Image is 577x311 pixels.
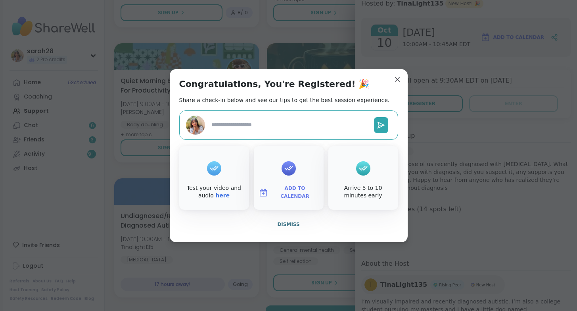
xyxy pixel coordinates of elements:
[259,188,268,197] img: ShareWell Logomark
[181,184,247,200] div: Test your video and audio
[215,192,230,199] a: here
[179,216,398,233] button: Dismiss
[179,96,390,104] h2: Share a check-in below and see our tips to get the best session experience.
[271,185,319,200] span: Add to Calendar
[255,184,322,201] button: Add to Calendar
[179,79,370,90] h1: Congratulations, You're Registered! 🎉
[186,116,205,135] img: sarah28
[330,184,397,200] div: Arrive 5 to 10 minutes early
[277,222,299,227] span: Dismiss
